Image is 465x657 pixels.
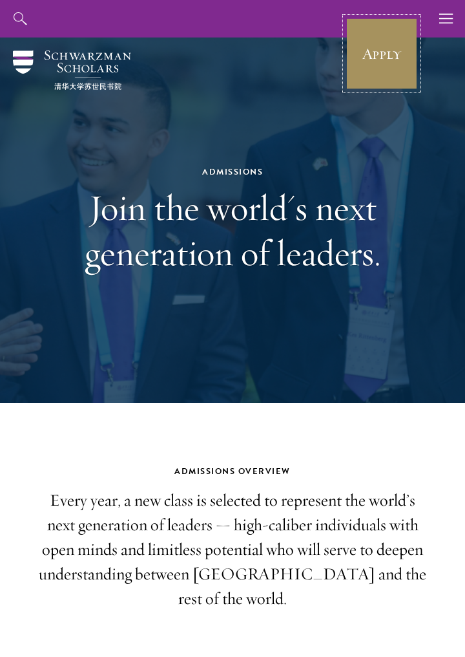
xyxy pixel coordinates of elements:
[39,488,426,611] p: Every year, a new class is selected to represent the world’s next generation of leaders — high-ca...
[39,185,426,275] h1: Join the world's next generation of leaders.
[346,17,418,90] a: Apply
[13,50,131,90] img: Schwarzman Scholars
[39,464,426,479] h2: Admissions Overview
[39,165,426,179] div: Admissions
